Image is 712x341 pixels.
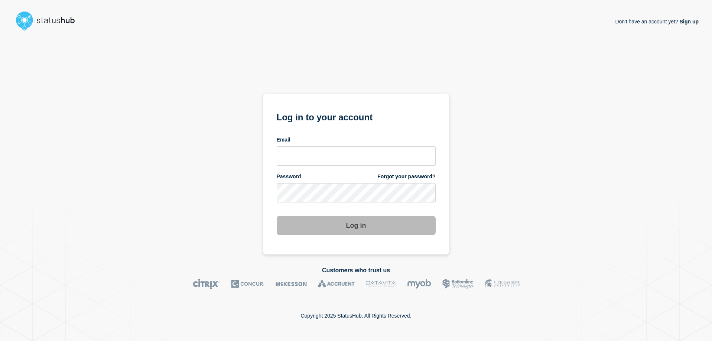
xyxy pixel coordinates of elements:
span: Email [277,136,290,143]
img: McKesson logo [276,279,307,289]
a: Forgot your password? [377,173,435,180]
img: myob logo [407,279,431,289]
img: Citrix logo [193,279,220,289]
span: Password [277,173,301,180]
img: MSU logo [485,279,520,289]
img: Bottomline logo [442,279,474,289]
img: Concur logo [231,279,264,289]
p: Don't have an account yet? [615,13,699,30]
h2: Customers who trust us [13,267,699,274]
img: DataVita logo [366,279,396,289]
img: Accruent logo [318,279,355,289]
a: Sign up [678,19,699,25]
p: Copyright 2025 StatusHub. All Rights Reserved. [300,313,411,319]
button: Log in [277,216,436,235]
input: password input [277,183,436,202]
h1: Log in to your account [277,110,436,123]
input: email input [277,146,436,166]
img: StatusHub logo [13,9,84,33]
